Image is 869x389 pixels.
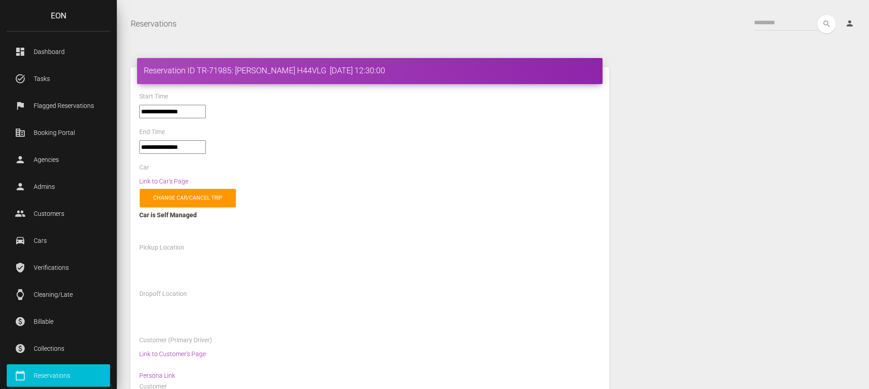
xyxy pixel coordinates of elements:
[131,13,177,35] a: Reservations
[7,202,110,225] a: people Customers
[13,153,103,166] p: Agencies
[817,15,836,33] button: search
[7,337,110,360] a: paid Collections
[139,92,168,101] label: Start Time
[838,15,862,33] a: person
[139,372,175,379] a: Persona Link
[13,72,103,85] p: Tasks
[139,290,187,299] label: Dropoff Location
[13,180,103,193] p: Admins
[139,163,149,172] label: Car
[13,45,103,58] p: Dashboard
[7,67,110,90] a: task_alt Tasks
[7,94,110,117] a: flag Flagged Reservations
[139,210,600,220] div: Car is Self Managed
[7,364,110,387] a: calendar_today Reservations
[13,126,103,139] p: Booking Portal
[139,243,184,252] label: Pickup Location
[13,288,103,301] p: Cleaning/Late
[139,350,206,358] a: Link to Customer's Page
[139,336,212,345] label: Customer (Primary Driver)
[144,65,596,76] h4: Reservation ID TR-71985: [PERSON_NAME] H44VLG [DATE] 12:30:00
[7,148,110,171] a: person Agencies
[13,207,103,220] p: Customers
[7,229,110,252] a: drive_eta Cars
[845,19,854,28] i: person
[7,40,110,63] a: dashboard Dashboard
[139,128,165,137] label: End Time
[13,342,103,355] p: Collections
[7,283,110,306] a: watch Cleaning/Late
[13,234,103,247] p: Cars
[139,178,188,185] a: Link to Car's Page
[140,189,236,207] a: Change car/cancel trip
[13,261,103,274] p: Verifications
[7,256,110,279] a: verified_user Verifications
[7,121,110,144] a: corporate_fare Booking Portal
[13,315,103,328] p: Billable
[13,99,103,112] p: Flagged Reservations
[7,175,110,198] a: person Admins
[7,310,110,333] a: paid Billable
[13,369,103,382] p: Reservations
